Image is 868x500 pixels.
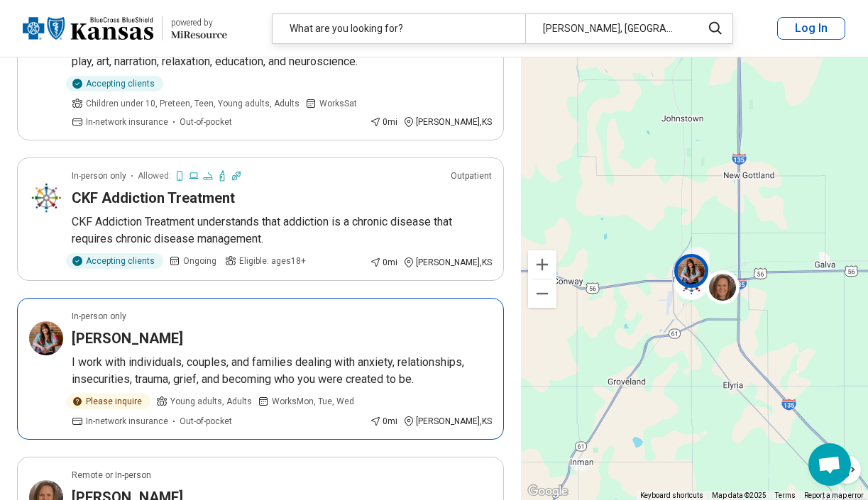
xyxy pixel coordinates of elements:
[23,11,227,45] a: Blue Cross Blue Shield Kansaspowered by
[72,213,492,248] p: CKF Addiction Treatment understands that addiction is a chronic disease that requires chronic dis...
[804,491,864,499] a: Report a map error
[528,250,556,279] button: Zoom in
[370,116,397,128] div: 0 mi
[528,279,556,308] button: Zoom out
[525,14,693,43] div: [PERSON_NAME], [GEOGRAPHIC_DATA]
[180,415,232,428] span: Out-of-pocket
[273,14,525,43] div: What are you looking for?
[72,328,183,348] h3: [PERSON_NAME]
[23,11,153,45] img: Blue Cross Blue Shield Kansas
[239,255,306,267] span: Eligible: ages 18+
[72,469,151,482] p: Remote or In-person
[86,415,168,428] span: In-network insurance
[451,170,492,182] p: Outpatient
[775,491,796,499] a: Terms (opens in new tab)
[370,256,397,269] div: 0 mi
[370,415,397,428] div: 0 mi
[319,97,357,110] span: Works Sat
[138,170,171,182] span: Allowed:
[66,394,150,409] div: Please inquire
[403,256,492,269] div: [PERSON_NAME] , KS
[86,97,300,110] span: Children under 10, Preteen, Teen, Young adults, Adults
[180,116,232,128] span: Out-of-pocket
[403,116,492,128] div: [PERSON_NAME] , KS
[66,253,163,269] div: Accepting clients
[72,310,126,323] p: In-person only
[72,354,492,388] p: I work with individuals, couples, and families dealing with anxiety, relationships, insecurities,...
[66,76,163,91] div: Accepting clients
[712,491,767,499] span: Map data ©2025
[272,395,354,408] span: Works Mon, Tue, Wed
[86,116,168,128] span: In-network insurance
[72,170,126,182] p: In-person only
[183,255,216,267] span: Ongoing
[403,415,492,428] div: [PERSON_NAME] , KS
[777,17,845,40] button: Log In
[170,395,252,408] span: Young adults, Adults
[171,16,227,29] div: powered by
[72,188,235,208] h3: CKF Addiction Treatment
[808,443,851,486] div: Open chat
